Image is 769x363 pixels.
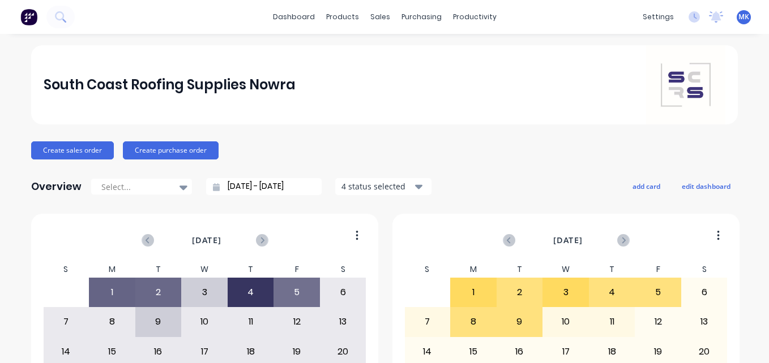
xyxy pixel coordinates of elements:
[497,308,542,336] div: 9
[182,308,227,336] div: 10
[405,308,450,336] div: 7
[497,261,543,278] div: T
[637,8,680,25] div: settings
[228,308,274,336] div: 11
[321,278,366,306] div: 6
[135,261,182,278] div: T
[625,179,668,193] button: add card
[89,308,135,336] div: 8
[451,308,496,336] div: 8
[335,178,432,195] button: 4 status selected
[136,308,181,336] div: 9
[396,8,447,25] div: purchasing
[192,234,221,247] span: [DATE]
[321,308,366,336] div: 13
[228,278,274,306] div: 4
[553,234,583,247] span: [DATE]
[274,308,319,336] div: 12
[31,141,114,159] button: Create sales order
[89,278,135,306] div: 1
[589,261,635,278] div: T
[682,278,727,306] div: 6
[674,179,738,193] button: edit dashboard
[31,175,82,198] div: Overview
[136,278,181,306] div: 2
[450,261,497,278] div: M
[267,8,321,25] a: dashboard
[274,261,320,278] div: F
[181,261,228,278] div: W
[89,261,135,278] div: M
[447,8,502,25] div: productivity
[646,45,725,124] img: South Coast Roofing Supplies Nowra
[43,261,89,278] div: S
[404,261,451,278] div: S
[123,141,219,159] button: Create purchase order
[635,261,681,278] div: F
[681,261,728,278] div: S
[20,8,37,25] img: Factory
[542,261,589,278] div: W
[497,278,542,306] div: 2
[635,278,681,306] div: 5
[182,278,227,306] div: 3
[543,278,588,306] div: 3
[589,278,635,306] div: 4
[44,308,89,336] div: 7
[274,278,319,306] div: 5
[682,308,727,336] div: 13
[451,278,496,306] div: 1
[365,8,396,25] div: sales
[321,8,365,25] div: products
[320,261,366,278] div: S
[543,308,588,336] div: 10
[341,180,413,192] div: 4 status selected
[228,261,274,278] div: T
[589,308,635,336] div: 11
[738,12,749,22] span: MK
[44,74,296,96] div: South Coast Roofing Supplies Nowra
[635,308,681,336] div: 12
